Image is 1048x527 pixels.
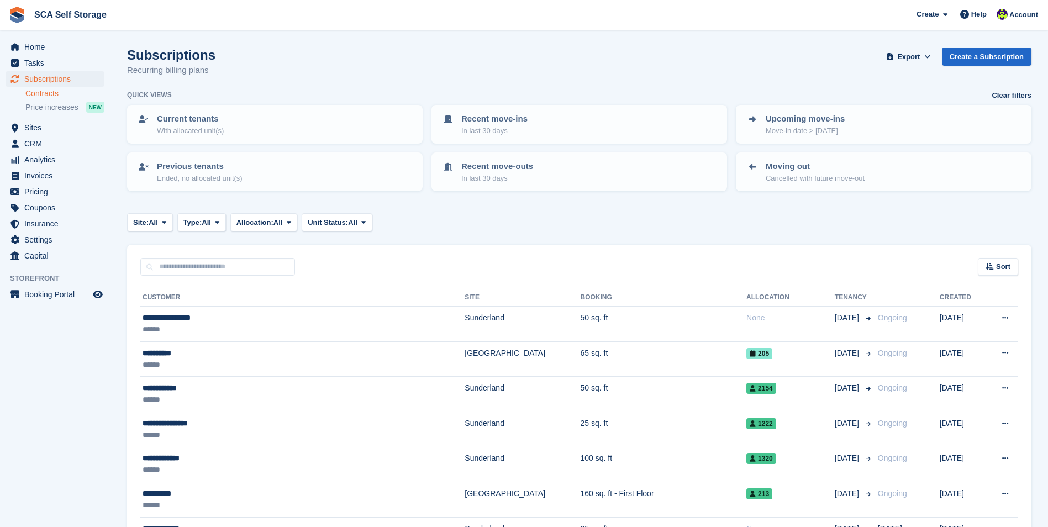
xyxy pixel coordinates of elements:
[996,261,1010,272] span: Sort
[878,349,907,357] span: Ongoing
[835,418,861,429] span: [DATE]
[6,248,104,263] a: menu
[766,125,845,136] p: Move-in date > [DATE]
[30,6,111,24] a: SCA Self Storage
[878,419,907,428] span: Ongoing
[10,273,110,284] span: Storefront
[24,200,91,215] span: Coupons
[308,217,348,228] span: Unit Status:
[940,341,985,377] td: [DATE]
[835,488,861,499] span: [DATE]
[25,88,104,99] a: Contracts
[24,120,91,135] span: Sites
[302,213,372,231] button: Unit Status: All
[465,447,580,482] td: Sunderland
[581,412,747,447] td: 25 sq. ft
[433,106,726,143] a: Recent move-ins In last 30 days
[940,482,985,518] td: [DATE]
[917,9,939,20] span: Create
[737,106,1030,143] a: Upcoming move-ins Move-in date > [DATE]
[766,160,865,173] p: Moving out
[149,217,158,228] span: All
[24,136,91,151] span: CRM
[971,9,987,20] span: Help
[6,287,104,302] a: menu
[24,152,91,167] span: Analytics
[835,452,861,464] span: [DATE]
[236,217,273,228] span: Allocation:
[6,152,104,167] a: menu
[465,289,580,307] th: Site
[940,289,985,307] th: Created
[6,200,104,215] a: menu
[348,217,357,228] span: All
[127,64,215,77] p: Recurring billing plans
[878,454,907,462] span: Ongoing
[24,71,91,87] span: Subscriptions
[6,71,104,87] a: menu
[24,184,91,199] span: Pricing
[461,125,528,136] p: In last 30 days
[127,90,172,100] h6: Quick views
[581,377,747,412] td: 50 sq. ft
[6,120,104,135] a: menu
[157,113,224,125] p: Current tenants
[746,383,776,394] span: 2154
[202,217,211,228] span: All
[24,232,91,247] span: Settings
[140,289,465,307] th: Customer
[24,168,91,183] span: Invoices
[157,160,243,173] p: Previous tenants
[766,173,865,184] p: Cancelled with future move-out
[86,102,104,113] div: NEW
[940,377,985,412] td: [DATE]
[1009,9,1038,20] span: Account
[461,173,533,184] p: In last 30 days
[230,213,298,231] button: Allocation: All
[127,48,215,62] h1: Subscriptions
[878,383,907,392] span: Ongoing
[24,287,91,302] span: Booking Portal
[6,184,104,199] a: menu
[24,216,91,231] span: Insurance
[128,106,422,143] a: Current tenants With allocated unit(s)
[433,154,726,190] a: Recent move-outs In last 30 days
[737,154,1030,190] a: Moving out Cancelled with future move-out
[157,173,243,184] p: Ended, no allocated unit(s)
[461,160,533,173] p: Recent move-outs
[884,48,933,66] button: Export
[273,217,283,228] span: All
[183,217,202,228] span: Type:
[465,307,580,342] td: Sunderland
[465,341,580,377] td: [GEOGRAPHIC_DATA]
[835,347,861,359] span: [DATE]
[6,136,104,151] a: menu
[465,482,580,518] td: [GEOGRAPHIC_DATA]
[835,312,861,324] span: [DATE]
[581,307,747,342] td: 50 sq. ft
[940,307,985,342] td: [DATE]
[766,113,845,125] p: Upcoming move-ins
[746,312,835,324] div: None
[940,447,985,482] td: [DATE]
[942,48,1031,66] a: Create a Subscription
[24,248,91,263] span: Capital
[835,382,861,394] span: [DATE]
[9,7,25,23] img: stora-icon-8386f47178a22dfd0bd8f6a31ec36ba5ce8667c1dd55bd0f319d3a0aa187defe.svg
[746,488,772,499] span: 213
[24,39,91,55] span: Home
[897,51,920,62] span: Export
[6,55,104,71] a: menu
[6,216,104,231] a: menu
[992,90,1031,101] a: Clear filters
[465,377,580,412] td: Sunderland
[25,101,104,113] a: Price increases NEW
[746,348,772,359] span: 205
[581,482,747,518] td: 160 sq. ft - First Floor
[746,289,835,307] th: Allocation
[91,288,104,301] a: Preview store
[25,102,78,113] span: Price increases
[878,489,907,498] span: Ongoing
[157,125,224,136] p: With allocated unit(s)
[997,9,1008,20] img: Thomas Webb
